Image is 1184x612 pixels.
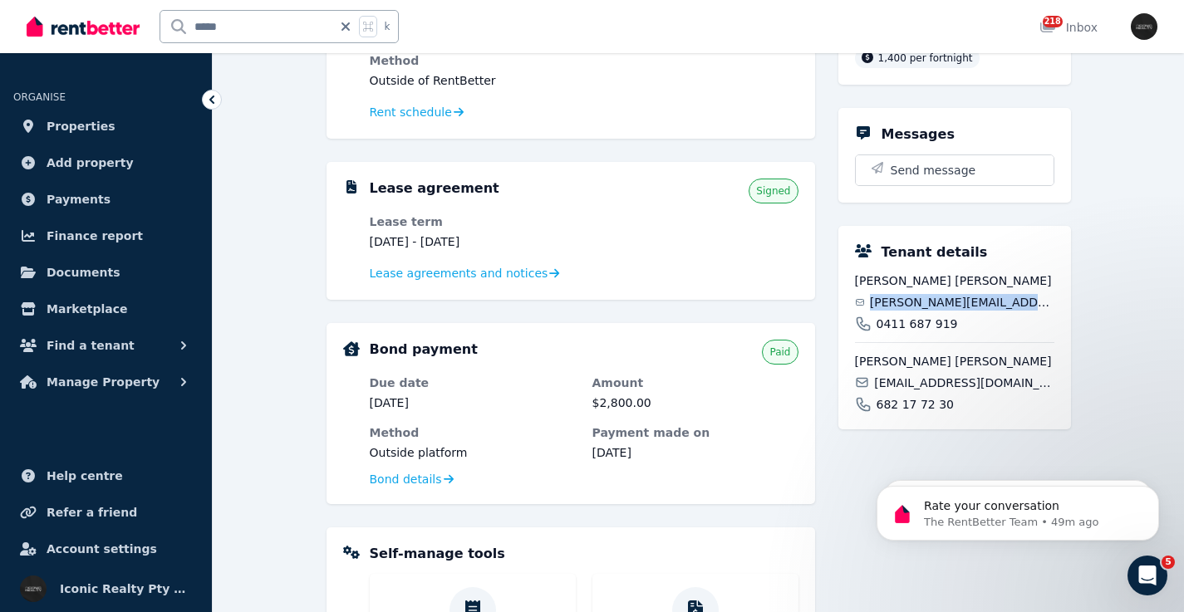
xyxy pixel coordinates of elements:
dd: [DATE] [370,394,576,411]
iframe: Intercom notifications message [852,451,1184,567]
a: Bond details [370,471,454,487]
span: Send message [891,162,976,179]
span: Documents [47,262,120,282]
span: Iconic Realty Pty Ltd [60,579,192,599]
span: Add property [47,153,134,173]
a: Account settings [13,532,199,565]
button: Manage Property [13,365,199,399]
dt: Lease term [370,213,576,230]
dd: [DATE] [592,444,798,461]
dt: Method [370,424,576,441]
span: [PERSON_NAME][EMAIL_ADDRESS][DOMAIN_NAME] [870,294,1054,311]
h5: Bond payment [370,340,478,360]
span: Rent schedule [370,104,452,120]
span: Find a tenant [47,335,135,355]
a: Finance report [13,219,199,252]
h5: Messages [882,125,955,144]
span: 218 [1043,16,1063,27]
span: Payments [47,189,111,209]
a: Documents [13,256,199,289]
span: Signed [756,184,790,198]
button: Send message [856,155,1054,185]
dd: [DATE] - [DATE] [370,233,576,250]
span: 0411 687 919 [877,316,958,332]
a: Refer a friend [13,496,199,529]
span: ORGANISE [13,91,66,103]
a: Rent schedule [370,104,464,120]
span: Paid [769,345,790,359]
button: Find a tenant [13,329,199,362]
span: Marketplace [47,299,127,319]
dd: Outside of RentBetter [370,72,798,89]
span: Bond details [370,471,442,487]
div: Inbox [1039,19,1098,36]
h5: Lease agreement [370,179,499,198]
a: Add property [13,146,199,179]
dd: Outside platform [370,444,576,461]
h5: Tenant details [882,242,988,262]
span: Refer a friend [47,502,137,522]
a: Payments [13,183,199,216]
img: Bond Details [343,341,360,356]
img: Iconic Realty Pty Ltd [1131,13,1157,40]
span: [PERSON_NAME] [PERSON_NAME] [855,272,1054,289]
a: Marketplace [13,292,199,326]
iframe: Intercom live chat [1128,556,1167,595]
span: 1,400 per fortnight [878,52,973,64]
dt: Due date [370,375,576,391]
dt: Amount [592,375,798,391]
span: Manage Property [47,372,160,392]
a: Lease agreements and notices [370,265,560,282]
span: Help centre [47,466,123,486]
h5: Self-manage tools [370,544,505,564]
img: RentBetter [27,14,140,39]
a: Properties [13,110,199,143]
span: [EMAIL_ADDRESS][DOMAIN_NAME] [874,375,1054,391]
span: 5 [1162,556,1175,569]
span: 682 17 72 30 [877,396,955,413]
span: Properties [47,116,115,136]
a: Help centre [13,459,199,492]
span: Account settings [47,539,157,559]
span: Finance report [47,226,143,246]
img: Iconic Realty Pty Ltd [20,575,47,602]
dt: Payment made on [592,424,798,441]
dd: $2,800.00 [592,394,798,411]
span: Lease agreements and notices [370,265,548,282]
span: [PERSON_NAME] [PERSON_NAME] [855,353,1054,370]
span: k [384,20,390,33]
dt: Method [370,52,798,69]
